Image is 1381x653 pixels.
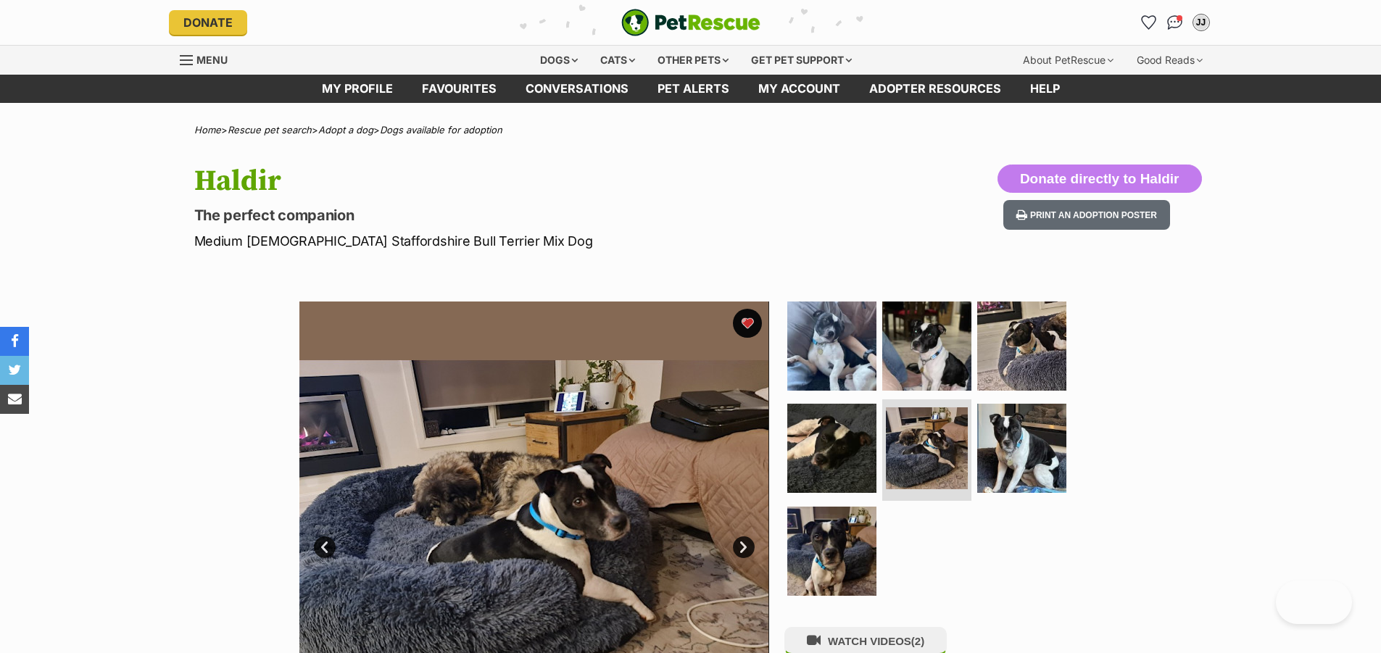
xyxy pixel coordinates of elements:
[169,10,247,35] a: Donate
[1190,11,1213,34] button: My account
[998,165,1202,194] button: Donate directly to Haldir
[882,301,971,391] img: Photo of Haldir
[1016,75,1074,103] a: Help
[741,46,862,75] div: Get pet support
[158,125,1224,136] div: > > >
[855,75,1016,103] a: Adopter resources
[318,124,373,136] a: Adopt a dog
[733,536,755,558] a: Next
[886,407,968,489] img: Photo of Haldir
[380,124,502,136] a: Dogs available for adoption
[196,54,228,66] span: Menu
[228,124,312,136] a: Rescue pet search
[621,9,760,36] img: logo-e224e6f780fb5917bec1dbf3a21bbac754714ae5b6737aabdf751b685950b380.svg
[530,46,588,75] div: Dogs
[180,46,238,72] a: Menu
[787,404,876,493] img: Photo of Haldir
[194,231,808,251] p: Medium [DEMOGRAPHIC_DATA] Staffordshire Bull Terrier Mix Dog
[977,301,1066,391] img: Photo of Haldir
[643,75,744,103] a: Pet alerts
[314,536,336,558] a: Prev
[1137,11,1161,34] a: Favourites
[647,46,739,75] div: Other pets
[194,165,808,198] h1: Haldir
[1137,11,1213,34] ul: Account quick links
[307,75,407,103] a: My profile
[744,75,855,103] a: My account
[194,205,808,225] p: The perfect companion
[733,309,762,338] button: favourite
[1194,15,1208,30] div: JJ
[1127,46,1213,75] div: Good Reads
[787,301,876,391] img: Photo of Haldir
[590,46,645,75] div: Cats
[194,124,221,136] a: Home
[511,75,643,103] a: conversations
[787,507,876,596] img: Photo of Haldir
[1167,15,1182,30] img: chat-41dd97257d64d25036548639549fe6c8038ab92f7586957e7f3b1b290dea8141.svg
[1164,11,1187,34] a: Conversations
[1003,200,1170,230] button: Print an adoption poster
[977,404,1066,493] img: Photo of Haldir
[911,635,924,647] span: (2)
[1013,46,1124,75] div: About PetRescue
[1276,581,1352,624] iframe: Help Scout Beacon - Open
[407,75,511,103] a: Favourites
[621,9,760,36] a: PetRescue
